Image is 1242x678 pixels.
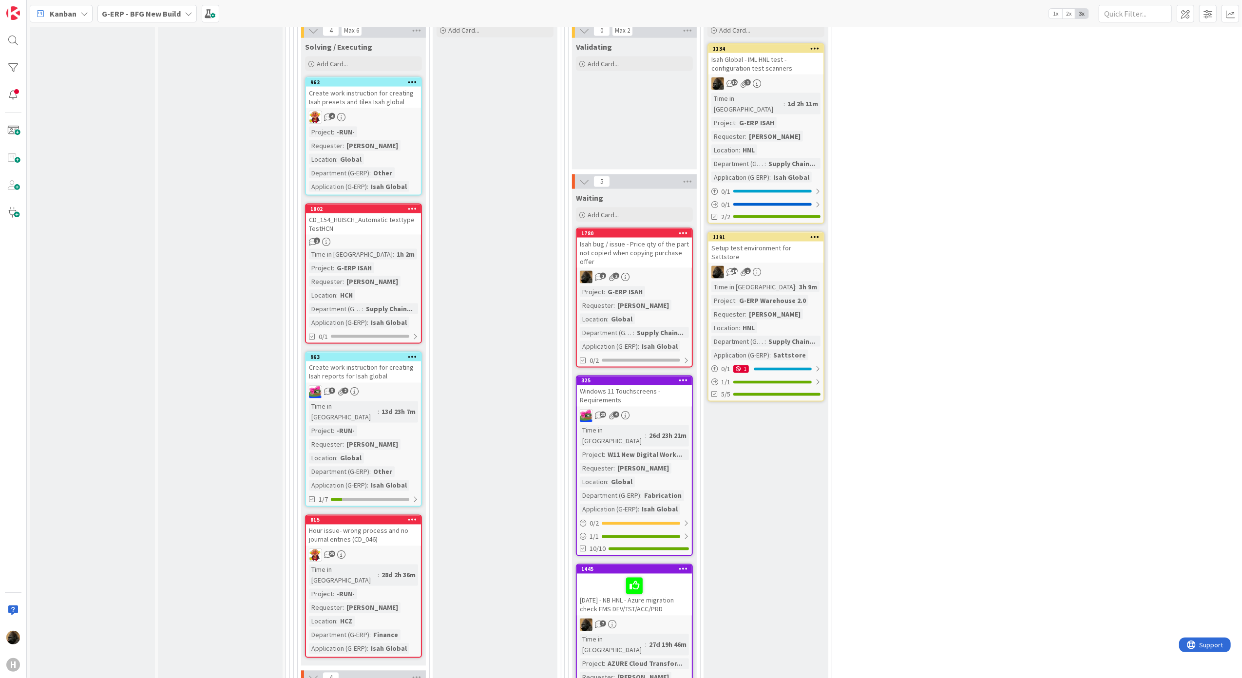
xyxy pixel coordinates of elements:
div: W11 New Digital Work... [605,450,685,460]
div: 325 [581,377,692,384]
div: -RUN- [334,127,357,137]
div: [PERSON_NAME] [746,309,803,320]
span: 0 / 1 [721,364,730,375]
div: Create work instruction for creating Isah reports for Isah global [306,361,421,383]
div: 325Windows 11 Touchscreens - Requirements [577,377,692,407]
span: 1/7 [319,495,328,505]
div: 13d 23h 7m [379,407,418,417]
div: Department (G-ERP) [309,168,369,178]
div: Global [609,314,635,324]
div: Application (G-ERP) [309,317,367,328]
span: Waiting [576,193,603,203]
div: LC [306,549,421,562]
a: 1802CD_154_HUISCH_Automatic texttype TestHCNTime in [GEOGRAPHIC_DATA]:1h 2mProject:G-ERP ISAHRequ... [305,204,422,344]
div: HNL [740,322,757,333]
div: Time in [GEOGRAPHIC_DATA] [711,93,783,114]
div: 1134Isah Global - IML HNL test - configuration test scanners [708,44,823,75]
span: Add Card... [719,26,750,35]
div: Requester [309,439,343,450]
div: Requester [711,131,745,142]
span: 4 [613,412,619,418]
div: ND [708,266,823,279]
a: 963Create work instruction for creating Isah reports for Isah globalJKTime in [GEOGRAPHIC_DATA]:1... [305,352,422,507]
div: AZURE Cloud Transfor... [605,659,685,669]
div: Requester [309,276,343,287]
span: : [367,480,368,491]
span: 2 [342,388,348,394]
span: 2 [613,273,619,279]
span: : [739,322,740,333]
span: : [764,158,766,169]
div: Project [309,263,333,273]
div: Requester [309,603,343,613]
div: Global [338,453,364,464]
div: 0/1 [708,199,823,211]
div: Time in [GEOGRAPHIC_DATA] [309,249,393,260]
div: Project [309,426,333,436]
div: 815Hour issue- wrong process and no journal entries (CD_046) [306,516,421,546]
div: 1191Setup test environment for Sattstore [708,233,823,263]
div: Requester [580,300,613,311]
span: 1 [745,268,751,274]
span: 1 [745,79,751,86]
div: Department (G-ERP) [309,303,362,314]
span: : [343,140,344,151]
div: 962 [310,79,421,86]
div: 1802 [310,206,421,212]
input: Quick Filter... [1099,5,1172,22]
span: : [604,659,605,669]
div: 0/11 [708,363,823,376]
span: 0/1 [319,332,328,342]
div: 1134 [708,44,823,53]
div: 963Create work instruction for creating Isah reports for Isah global [306,353,421,383]
div: Other [371,168,395,178]
div: Project [309,589,333,600]
span: : [369,467,371,477]
div: 1 [733,365,749,373]
div: 963 [310,354,421,360]
div: H [6,658,20,672]
div: 26d 23h 21m [647,431,689,441]
span: 23 [329,551,335,557]
span: : [336,616,338,627]
div: [PERSON_NAME] [344,276,401,287]
div: [PERSON_NAME] [344,140,401,151]
div: [PERSON_NAME] [746,131,803,142]
div: Location [580,314,607,324]
div: Isah Global [771,172,812,183]
a: 815Hour issue- wrong process and no journal entries (CD_046)LCTime in [GEOGRAPHIC_DATA]:28d 2h 36... [305,515,422,658]
div: Location [309,616,336,627]
a: 962Create work instruction for creating Isah presets and tiles Isah globalLCProject:-RUN-Requeste... [305,77,422,196]
span: 14 [731,268,738,274]
span: : [613,300,615,311]
div: 815 [310,517,421,524]
div: 1h 2m [394,249,417,260]
b: G-ERP - BFG New Build [102,9,181,19]
span: : [333,127,334,137]
div: JK [306,386,421,398]
div: Isah Global [639,341,680,352]
span: : [640,490,642,501]
div: 28d 2h 36m [379,570,418,581]
span: : [745,131,746,142]
div: Application (G-ERP) [309,643,367,654]
span: 0 / 2 [590,519,599,529]
span: : [745,309,746,320]
span: Validating [576,42,612,52]
div: 1134 [713,45,823,52]
span: : [645,640,647,650]
div: 325 [577,377,692,385]
div: Application (G-ERP) [580,504,638,515]
span: 0 [593,25,610,37]
div: G-ERP ISAH [737,117,777,128]
span: 2/2 [721,212,730,222]
div: 1780Isah bug / issue - Price qty of the part not copied when copying purchase offer [577,229,692,268]
span: 4 [329,113,335,119]
div: Location [711,145,739,155]
img: JK [580,410,592,422]
div: Time in [GEOGRAPHIC_DATA] [580,634,645,656]
div: Application (G-ERP) [580,341,638,352]
span: 1 [600,273,606,279]
div: Isah Global [368,480,409,491]
div: Finance [371,630,401,640]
